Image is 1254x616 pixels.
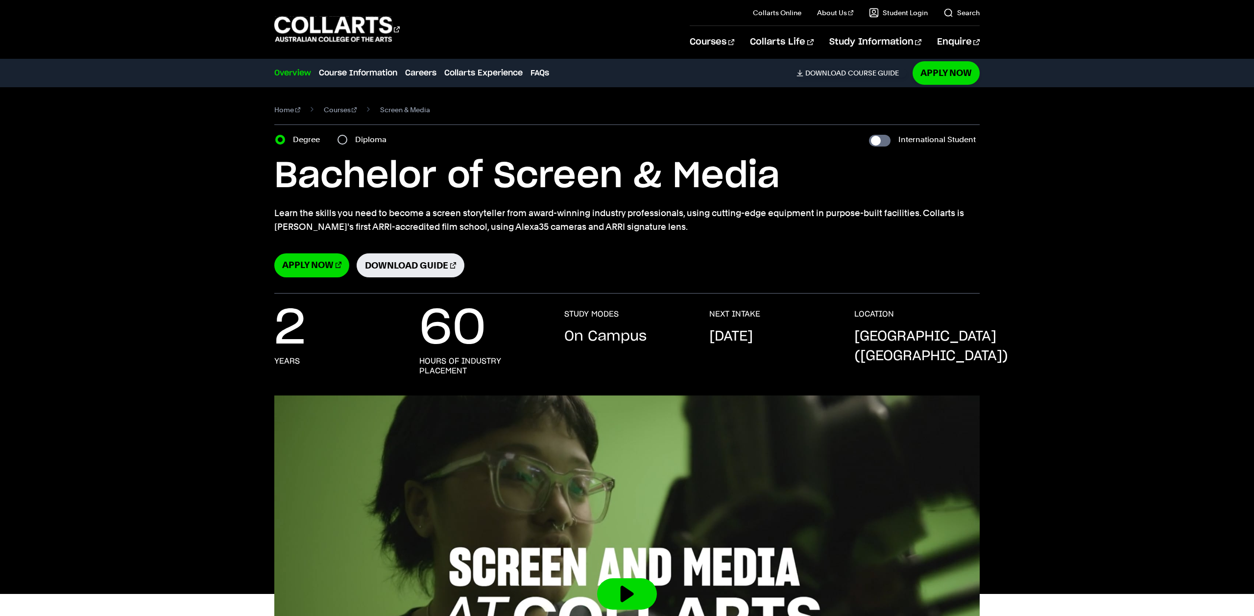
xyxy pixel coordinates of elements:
span: Screen & Media [380,103,430,117]
a: Courses [690,26,734,58]
a: Apply Now [913,61,980,84]
a: Student Login [869,8,928,18]
a: Enquire [937,26,980,58]
a: Apply Now [274,253,349,277]
p: [DATE] [709,327,753,346]
p: On Campus [564,327,647,346]
a: Collarts Online [753,8,801,18]
p: 60 [419,309,486,348]
a: DownloadCourse Guide [796,69,907,77]
p: [GEOGRAPHIC_DATA] ([GEOGRAPHIC_DATA]) [854,327,1008,366]
h3: STUDY MODES [564,309,619,319]
div: Go to homepage [274,15,400,43]
h3: years [274,356,300,366]
span: Download [805,69,846,77]
a: Home [274,103,300,117]
a: Collarts Life [750,26,813,58]
a: Course Information [319,67,397,79]
a: About Us [817,8,853,18]
a: Download Guide [357,253,464,277]
a: Search [943,8,980,18]
a: Overview [274,67,311,79]
a: FAQs [531,67,549,79]
h1: Bachelor of Screen & Media [274,154,980,198]
p: 2 [274,309,306,348]
a: Collarts Experience [444,67,523,79]
a: Careers [405,67,436,79]
label: Diploma [355,133,392,147]
label: International Student [898,133,976,147]
label: Degree [293,133,326,147]
a: Study Information [829,26,921,58]
h3: NEXT INTAKE [709,309,760,319]
p: Learn the skills you need to become a screen storyteller from award-winning industry professional... [274,206,980,234]
a: Courses [324,103,357,117]
h3: LOCATION [854,309,894,319]
h3: hours of industry placement [419,356,545,376]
